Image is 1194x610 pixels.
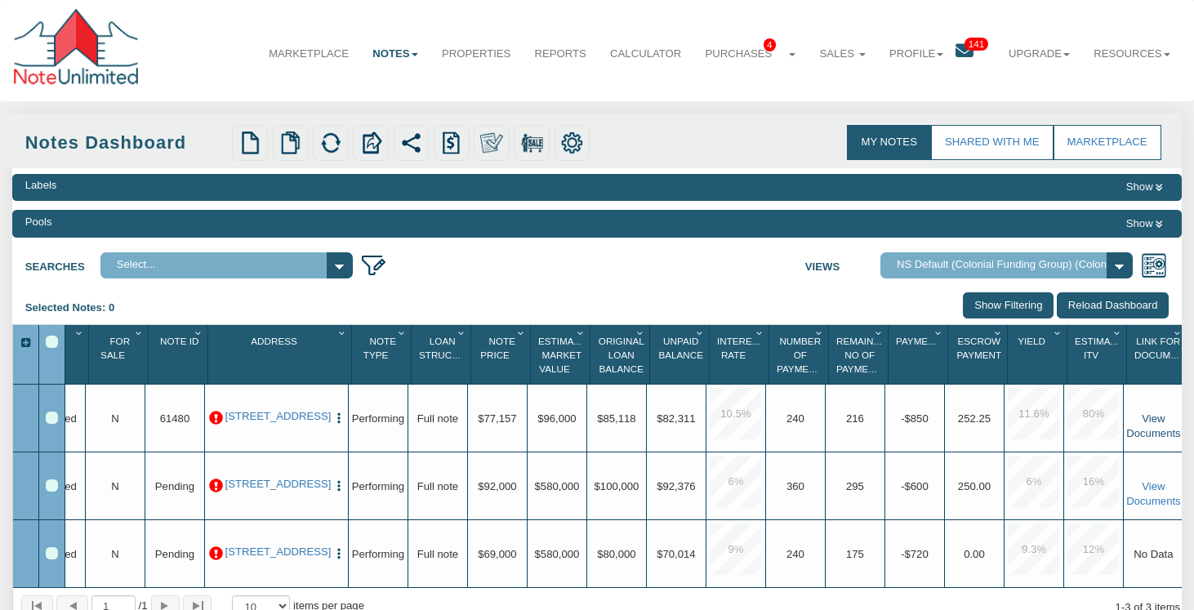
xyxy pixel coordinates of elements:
span: 61480 [160,412,190,425]
div: Sort None [773,331,828,378]
div: Loan Structure Sort None [415,331,470,378]
span: Estimated Itv [1075,336,1129,360]
span: 295 [846,480,864,492]
div: Column Menu [634,325,648,340]
span: $580,000 [535,548,580,560]
div: Column Menu [192,325,207,340]
div: Sort None [653,331,709,378]
div: Sort None [594,331,649,378]
span: Performing [352,480,404,492]
span: Estimated Market Value [538,336,592,373]
input: Show Filtering [963,292,1054,318]
div: Sort None [152,331,207,378]
span: 240 [786,412,804,425]
div: Sort None [355,331,411,378]
button: Press to open the note menu [332,410,345,425]
span: $77,157 [478,412,517,425]
span: $580,000 [535,480,580,492]
span: 141 [965,38,987,51]
span: N [111,480,119,492]
a: Profile [877,33,956,73]
a: Reports [523,33,599,73]
div: Remaining No Of Payments Sort None [832,331,888,378]
div: Link For Documents Sort None [1130,331,1187,378]
div: 10.5 [710,388,761,439]
span: Pending [155,548,194,560]
button: Show [1120,215,1169,234]
div: Column Menu [515,325,529,340]
img: new.png [239,131,261,154]
div: Sort None [474,331,530,378]
div: Interest Rate Sort None [713,331,769,378]
div: Note Price Sort None [474,331,530,378]
span: $96,000 [537,412,577,425]
div: Selected Notes: 0 [25,292,127,324]
input: Reload Dashboard [1057,292,1169,318]
div: Notes Dashboard [25,130,228,155]
span: Escrow Payment [956,336,1001,360]
div: Column Menu [395,325,410,340]
div: Sort None [212,331,351,378]
div: Column Menu [455,325,470,340]
span: Full note [417,548,458,560]
div: Sort None [892,331,947,378]
a: Calculator [599,33,693,73]
div: Sort None [92,331,148,378]
img: cell-menu.png [332,479,345,492]
img: make_own.png [480,131,502,154]
div: 9.3 [1008,523,1059,575]
img: share.svg [400,131,422,154]
a: Marketplace [257,33,361,73]
div: 80.0 [1067,388,1119,439]
span: Payment(P&I) [896,336,962,346]
div: Column Menu [693,325,708,340]
div: Column Menu [991,325,1006,340]
div: Number Of Payments Sort None [773,331,828,378]
div: For Sale Sort None [92,331,148,378]
label: Searches [25,252,100,275]
div: Sort None [534,331,590,378]
span: 4 [764,38,776,51]
span: $100,000 [595,480,639,492]
div: Column Menu [132,325,147,340]
img: copy.png [279,131,301,154]
img: cell-menu.png [332,412,345,425]
div: 12.0 [1067,523,1119,575]
span: Loan Structure [419,336,478,360]
span: Note Type [363,336,396,360]
span: Full note [417,480,458,492]
span: Original Loan Balance [599,336,644,373]
a: 0001 B Lafayette Ave, Baltimore, MD, 21202 [225,545,327,559]
a: 0001 B Lafayette Ave, Baltimore, MD, 21202 [225,478,327,491]
span: For Sale [100,336,130,360]
span: Note Id [160,336,198,346]
a: Properties [430,33,523,73]
span: Full note [417,412,458,425]
span: Remaining No Of Payments [836,336,890,373]
span: $69,000 [478,548,517,560]
span: -$720 [901,548,929,560]
div: Row 2, Row Selection Checkbox [46,479,58,492]
div: 6.0 [1008,456,1059,507]
a: Resources [1082,33,1183,73]
div: Sort None [832,331,888,378]
a: Purchases4 [693,33,808,73]
label: Views [805,252,880,275]
span: Unpaid Balance [658,336,703,360]
div: 6.0 [710,456,761,507]
span: Performing [352,412,404,425]
div: Sort None [1130,331,1187,378]
span: $92,376 [657,480,696,492]
div: 16.0 [1067,456,1119,507]
span: 240 [786,548,804,560]
div: Unpaid Balance Sort None [653,331,709,378]
div: Estimated Market Value Sort None [534,331,590,378]
img: cell-menu.png [332,547,345,560]
div: Sort None [415,331,470,378]
div: Row 3, Row Selection Checkbox [46,547,58,559]
div: Column Menu [932,325,947,340]
img: settings.png [561,131,583,154]
div: 11.6 [1008,388,1059,439]
div: Select All [46,336,58,348]
div: Note Id Sort None [152,331,207,378]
